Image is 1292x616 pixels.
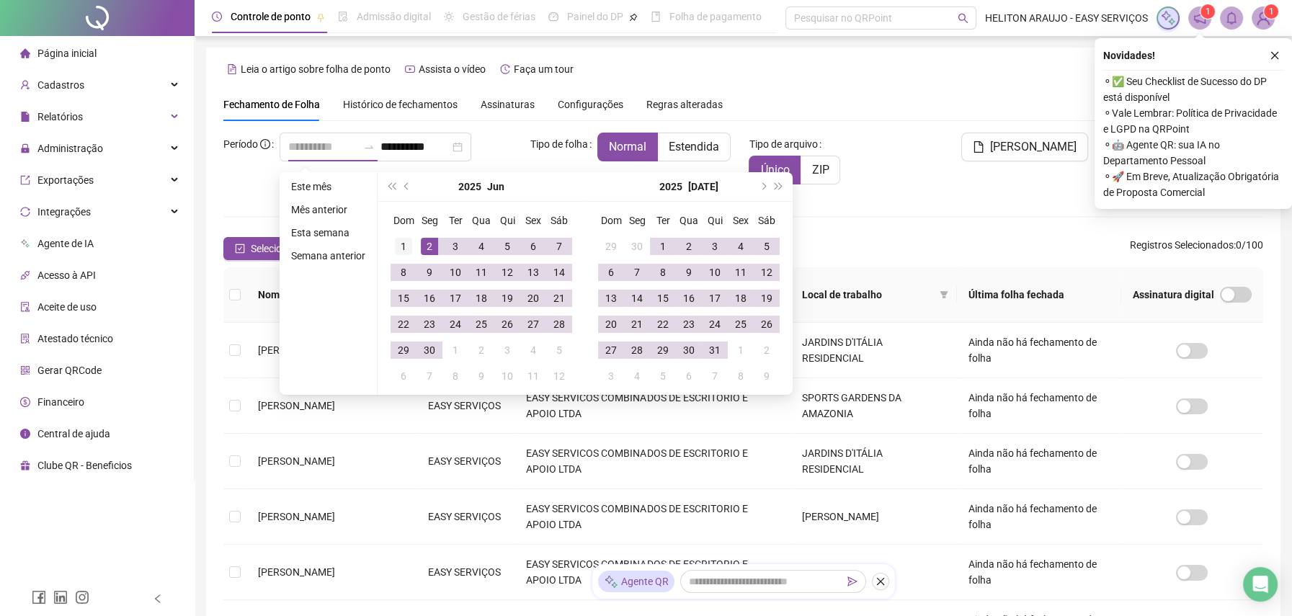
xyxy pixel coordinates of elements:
[702,363,728,389] td: 2025-08-07
[37,269,96,281] span: Acesso à API
[676,363,702,389] td: 2025-08-06
[20,175,30,185] span: export
[468,259,494,285] td: 2025-06-11
[20,80,30,90] span: user-add
[514,378,790,434] td: EASY SERVICOS COMBINADOS DE ESCRITORIO E APOIO LTDA
[419,63,486,75] span: Assista o vídeo
[628,316,646,333] div: 21
[442,363,468,389] td: 2025-07-08
[790,378,957,434] td: SPORTS GARDENS DA AMAZONIA
[629,13,638,22] span: pushpin
[258,400,335,411] span: [PERSON_NAME]
[514,434,790,489] td: EASY SERVICOS COMBINADOS DE ESCRITORIO E APOIO LTDA
[258,455,335,467] span: [PERSON_NAME]
[702,337,728,363] td: 2025-07-31
[20,365,30,375] span: qrcode
[754,207,780,233] th: Sáb
[754,311,780,337] td: 2025-07-26
[1103,169,1283,200] span: ⚬ 🚀 Em Breve, Atualização Obrigatória de Proposta Comercial
[706,316,723,333] div: 24
[416,363,442,389] td: 2025-07-07
[499,342,516,359] div: 3
[628,264,646,281] div: 7
[602,367,620,385] div: 3
[473,342,490,359] div: 2
[602,238,620,255] div: 29
[654,290,672,307] div: 15
[530,136,588,152] span: Tipo de folha
[551,367,568,385] div: 12
[749,136,817,152] span: Tipo de arquivo
[223,99,320,110] span: Fechamento de Folha
[598,259,624,285] td: 2025-07-06
[650,337,676,363] td: 2025-07-29
[20,334,30,344] span: solution
[624,337,650,363] td: 2025-07-28
[416,378,514,434] td: EASY SERVIÇOS
[676,337,702,363] td: 2025-07-30
[676,311,702,337] td: 2025-07-23
[20,143,30,153] span: lock
[551,316,568,333] div: 28
[1160,10,1176,26] img: sparkle-icon.fc2bf0ac1784a2077858766a79e2daf3.svg
[754,285,780,311] td: 2025-07-19
[758,316,775,333] div: 26
[546,337,572,363] td: 2025-07-05
[391,285,416,311] td: 2025-06-15
[499,238,516,255] div: 5
[624,207,650,233] th: Seg
[957,267,1121,323] th: Última folha fechada
[659,172,682,201] button: year panel
[37,111,83,122] span: Relatórios
[468,337,494,363] td: 2025-07-02
[481,99,535,110] span: Assinaturas
[811,163,829,177] span: ZIP
[702,311,728,337] td: 2025-07-24
[499,367,516,385] div: 10
[421,264,438,281] div: 9
[37,428,110,439] span: Central de ajuda
[494,337,520,363] td: 2025-07-03
[1225,12,1238,24] span: bell
[487,172,504,201] button: month panel
[285,201,371,218] li: Mês anterior
[405,64,415,74] span: youtube
[442,285,468,311] td: 2025-06-17
[968,336,1097,364] span: Ainda não há fechamento de folha
[706,342,723,359] div: 31
[399,172,415,201] button: prev-year
[285,224,371,241] li: Esta semana
[37,48,97,59] span: Página inicial
[391,207,416,233] th: Dom
[468,285,494,311] td: 2025-06-18
[702,259,728,285] td: 2025-07-10
[973,141,984,153] span: file
[650,363,676,389] td: 2025-08-05
[732,290,749,307] div: 18
[680,342,698,359] div: 30
[654,264,672,281] div: 8
[525,290,542,307] div: 20
[468,207,494,233] th: Qua
[20,48,30,58] span: home
[499,316,516,333] div: 26
[732,238,749,255] div: 4
[1270,50,1280,61] span: close
[706,238,723,255] div: 3
[391,363,416,389] td: 2025-07-06
[231,11,311,22] span: Controle de ponto
[494,233,520,259] td: 2025-06-05
[447,316,464,333] div: 24
[416,259,442,285] td: 2025-06-09
[968,447,1097,475] span: Ainda não há fechamento de folha
[602,342,620,359] div: 27
[391,337,416,363] td: 2025-06-29
[754,172,770,201] button: next-year
[706,264,723,281] div: 10
[499,290,516,307] div: 19
[458,172,481,201] button: year panel
[598,285,624,311] td: 2025-07-13
[546,259,572,285] td: 2025-06-14
[37,238,94,249] span: Agente de IA
[728,233,754,259] td: 2025-07-04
